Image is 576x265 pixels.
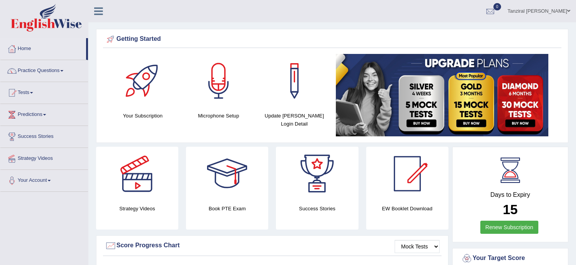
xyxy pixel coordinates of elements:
[461,191,559,198] h4: Days to Expiry
[186,205,268,213] h4: Book PTE Exam
[493,3,501,10] span: 0
[0,104,88,123] a: Predictions
[0,170,88,189] a: Your Account
[0,60,88,79] a: Practice Questions
[480,221,538,234] a: Renew Subscription
[260,112,328,128] h4: Update [PERSON_NAME] Login Detail
[461,253,559,264] div: Your Target Score
[336,54,548,136] img: small5.jpg
[0,82,88,101] a: Tests
[105,240,440,252] div: Score Progress Chart
[0,148,88,167] a: Strategy Videos
[503,202,518,217] b: 15
[109,112,177,120] h4: Your Subscription
[0,126,88,145] a: Success Stories
[105,34,559,45] div: Getting Started
[0,38,86,57] a: Home
[96,205,178,213] h4: Strategy Videos
[184,112,252,120] h4: Microphone Setup
[276,205,358,213] h4: Success Stories
[366,205,448,213] h4: EW Booklet Download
